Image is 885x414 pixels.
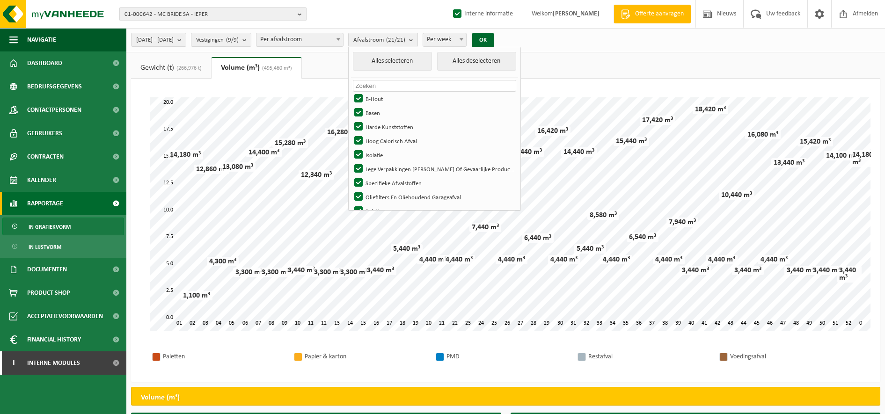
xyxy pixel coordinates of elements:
div: 3,440 m³ [811,266,842,275]
div: 16,280 m³ [325,128,360,137]
div: 12,340 m³ [299,170,334,180]
div: 14,100 m³ [824,151,859,160]
a: Volume (m³) [212,57,301,79]
span: Navigatie [27,28,56,51]
label: Isolatie [352,148,516,162]
div: 4,300 m³ [207,257,239,266]
div: 7,440 m³ [469,223,501,232]
button: Alles deselecteren [437,52,517,71]
div: 3,440 m³ [680,266,711,275]
span: Rapportage [27,192,63,215]
div: 14,400 m³ [246,148,282,157]
div: 16,080 m³ [745,130,781,139]
div: 17,420 m³ [640,116,675,125]
label: B-Hout [352,92,516,106]
label: Basen [352,106,516,120]
count: (9/9) [226,37,239,43]
label: Harde Kunststoffen [352,120,516,134]
span: Acceptatievoorwaarden [27,305,103,328]
button: Afvalstroom(21/21) [348,33,418,47]
div: 4,440 m³ [443,255,475,264]
span: Documenten [27,258,67,281]
div: 4,440 m³ [548,255,580,264]
div: 14,180 m³ [168,150,203,160]
div: 12,860 m³ [194,165,229,174]
a: Gewicht (t) [131,57,211,79]
div: Voedingsafval [730,351,852,363]
div: 4,440 m³ [653,255,685,264]
label: Hoog Calorisch Afval [352,134,516,148]
label: Interne informatie [451,7,513,21]
div: PMD [446,351,568,363]
button: Alles selecteren [353,52,432,71]
div: 6,540 m³ [627,232,658,242]
a: In lijstvorm [2,238,124,255]
div: 10,440 m³ [719,190,754,200]
h2: Volume (m³) [132,387,189,408]
input: Zoeken [353,80,517,92]
span: Contracten [27,145,64,168]
button: OK [472,33,494,48]
label: Oliefilters En Oliehoudend Garageafval [352,190,516,204]
label: Paletten [352,204,516,218]
span: Per afvalstroom [256,33,344,47]
div: 14,440 m³ [561,147,597,157]
div: 14,440 m³ [509,147,544,157]
div: 8,580 m³ [587,211,619,220]
span: In lijstvorm [29,238,61,256]
span: Per afvalstroom [256,33,343,46]
div: 13,080 m³ [220,162,256,172]
span: Dashboard [27,51,62,75]
span: Contactpersonen [27,98,81,122]
span: Product Shop [27,281,70,305]
div: 15,280 m³ [272,138,308,148]
div: 3,300 m³ [259,268,291,277]
span: Per week [423,33,467,47]
button: Vestigingen(9/9) [191,33,251,47]
span: Afvalstroom [353,33,405,47]
label: Specifieke Afvalstoffen [352,176,516,190]
div: 16,420 m³ [535,126,570,136]
div: 3,300 m³ [312,268,344,277]
button: [DATE] - [DATE] [131,33,186,47]
div: Paletten [163,351,285,363]
div: 4,440 m³ [758,255,790,264]
span: Financial History [27,328,81,351]
div: 4,440 m³ [496,255,527,264]
div: 1,100 m³ [181,291,212,300]
div: 15,420 m³ [797,137,833,146]
count: (21/21) [386,37,405,43]
div: 4,440 m³ [417,255,449,264]
span: [DATE] - [DATE] [136,33,174,47]
span: 01-000642 - MC BRIDE SA - IEPER [124,7,294,22]
span: I [9,351,18,375]
span: Gebruikers [27,122,62,145]
span: (266,976 t) [174,65,202,71]
span: Bedrijfsgegevens [27,75,82,98]
button: 01-000642 - MC BRIDE SA - IEPER [119,7,307,21]
span: (495,460 m³) [260,65,292,71]
div: 5,440 m³ [574,244,606,254]
div: 3,440 m³ [784,266,816,275]
span: Offerte aanvragen [633,9,686,19]
div: Restafval [588,351,710,363]
span: Interne modules [27,351,80,375]
div: 3,440 m³ [837,266,862,283]
span: Per week [423,33,466,46]
label: Lege Verpakkingen [PERSON_NAME] Of Gevaarlijke Producten [352,162,516,176]
div: 3,440 m³ [365,266,396,275]
div: 4,440 m³ [600,255,632,264]
div: Papier & karton [305,351,426,363]
div: 13,440 m³ [771,158,807,167]
div: 7,940 m³ [666,218,698,227]
span: Kalender [27,168,56,192]
div: 14,180 m³ [850,150,875,167]
div: 5,440 m³ [391,244,423,254]
div: 3,440 m³ [732,266,764,275]
strong: [PERSON_NAME] [553,10,600,17]
div: 18,420 m³ [693,105,728,114]
div: 15,440 m³ [614,137,649,146]
div: 3,300 m³ [338,268,370,277]
div: 4,440 m³ [706,255,738,264]
div: 3,300 m³ [233,268,265,277]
